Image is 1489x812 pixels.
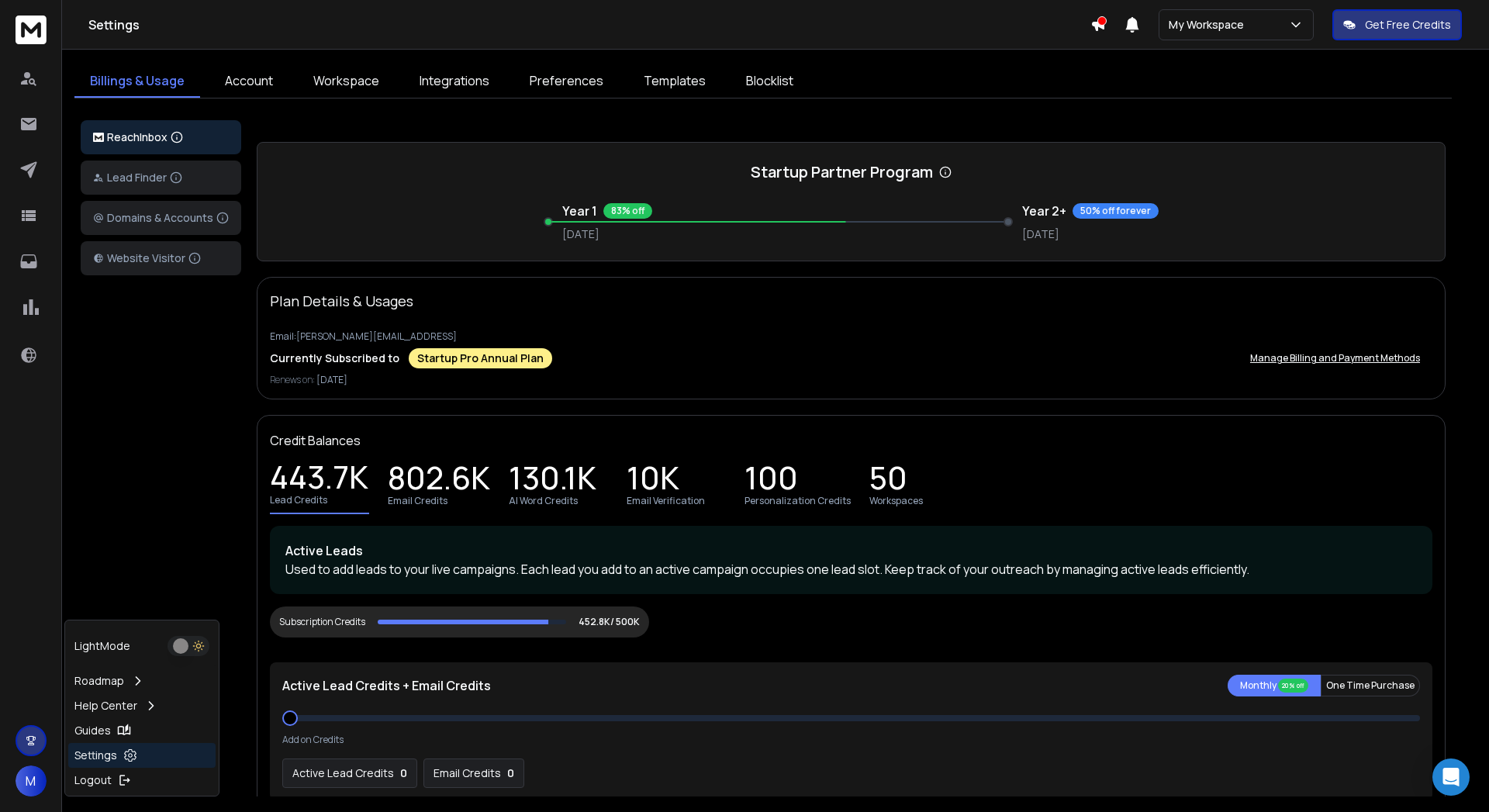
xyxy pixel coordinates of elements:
[282,676,491,695] p: Active Lead Credits + Email Credits
[1022,202,1066,220] h3: Year 2+
[282,734,344,746] p: Add on Credits
[68,718,216,743] a: Guides
[285,541,1417,560] p: Active Leads
[628,65,721,98] a: Templates
[74,772,112,788] p: Logout
[434,765,501,781] p: Email Credits
[81,161,241,195] button: Lead Finder
[627,470,679,492] p: 10K
[68,693,216,718] a: Help Center
[292,765,394,781] p: Active Lead Credits
[270,351,399,366] p: Currently Subscribed to
[270,330,1432,343] p: Email: [PERSON_NAME][EMAIL_ADDRESS]
[409,348,552,368] div: Startup Pro Annual Plan
[74,723,111,738] p: Guides
[1321,675,1420,696] button: One Time Purchase
[270,431,361,450] p: Credit Balances
[404,65,505,98] a: Integrations
[869,495,923,507] p: Workspaces
[16,765,47,796] button: M
[1278,679,1308,693] div: 20% off
[316,373,347,386] span: [DATE]
[270,290,413,312] p: Plan Details & Usages
[1169,17,1250,33] p: My Workspace
[751,161,933,183] h2: Startup Partner Program
[285,560,1417,579] p: Used to add leads to your live campaigns. Each lead you add to an active campaign occupies one le...
[388,470,490,492] p: 802.6K
[93,133,104,143] img: logo
[74,65,200,98] a: Billings & Usage
[298,65,395,98] a: Workspace
[562,202,597,220] h3: Year 1
[81,241,241,275] button: Website Visitor
[562,226,1004,242] p: [DATE]
[1332,9,1462,40] button: Get Free Credits
[68,669,216,693] a: Roadmap
[270,374,1432,386] p: Renews on:
[88,16,1090,34] h1: Settings
[1073,203,1159,219] div: 50% off forever
[74,673,124,689] p: Roadmap
[1365,17,1451,33] p: Get Free Credits
[81,201,241,235] button: Domains & Accounts
[1022,226,1159,242] p: [DATE]
[579,616,640,628] p: 452.8K/ 500K
[627,495,705,507] p: Email Verification
[731,65,809,98] a: Blocklist
[388,495,447,507] p: Email Credits
[1228,675,1321,696] button: Monthly 20% off
[514,65,619,98] a: Preferences
[400,765,407,781] p: 0
[507,765,514,781] p: 0
[603,203,652,219] div: 83% off
[270,469,368,491] p: 443.7K
[509,495,578,507] p: AI Word Credits
[509,470,596,492] p: 130.1K
[81,120,241,154] button: ReachInbox
[1238,343,1432,374] button: Manage Billing and Payment Methods
[68,743,216,768] a: Settings
[279,616,365,628] div: Subscription Credits
[744,470,798,492] p: 100
[74,638,130,654] p: Light Mode
[744,495,851,507] p: Personalization Credits
[869,470,907,492] p: 50
[1250,352,1420,365] p: Manage Billing and Payment Methods
[74,748,117,763] p: Settings
[270,494,327,506] p: Lead Credits
[209,65,288,98] a: Account
[74,698,137,714] p: Help Center
[1432,758,1470,796] div: Open Intercom Messenger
